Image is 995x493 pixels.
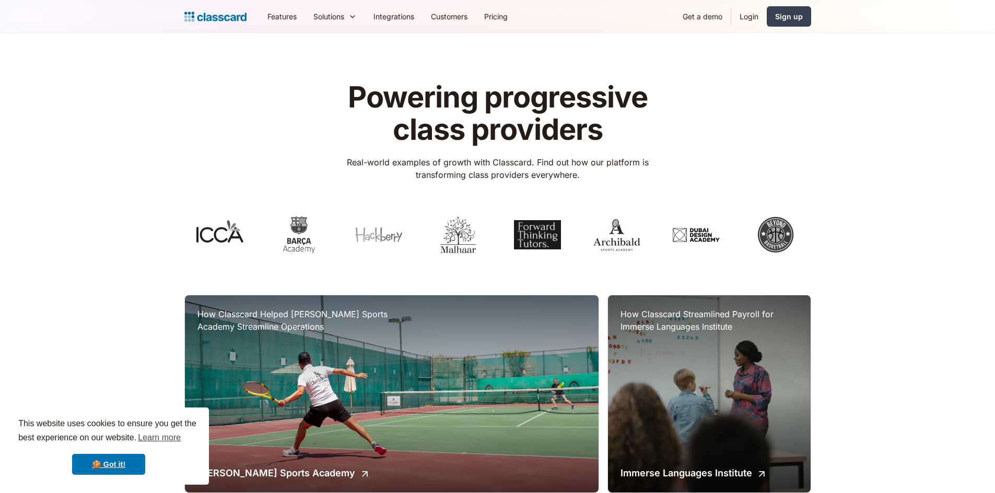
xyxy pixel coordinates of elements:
h2: Immerse Languages Institute [621,466,752,480]
a: Integrations [365,5,423,28]
a: learn more about cookies [136,430,182,446]
div: Sign up [775,11,803,22]
a: dismiss cookie message [72,454,145,475]
div: Solutions [313,11,344,22]
h3: How Classcard Helped [PERSON_NAME] Sports Academy Streamline Operations [197,308,406,333]
a: How Classcard Helped [PERSON_NAME] Sports Academy Streamline Operations[PERSON_NAME] Sports Academy [185,295,599,492]
a: Sign up [767,6,811,27]
h3: How Classcard Streamlined Payroll for Immerse Languages Institute [621,308,798,333]
a: Customers [423,5,476,28]
div: cookieconsent [8,407,209,485]
a: Pricing [476,5,516,28]
h1: Powering progressive class providers [332,81,663,146]
a: How Classcard Streamlined Payroll for Immerse Languages InstituteImmerse Languages Institute [608,295,810,492]
a: Get a demo [674,5,731,28]
a: Login [731,5,767,28]
a: Logo [184,9,247,24]
div: Solutions [305,5,365,28]
span: This website uses cookies to ensure you get the best experience on our website. [18,417,199,446]
p: Real-world examples of growth with Classcard. Find out how our platform is transforming class pro... [332,156,663,181]
h2: [PERSON_NAME] Sports Academy [197,466,355,480]
a: Features [259,5,305,28]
